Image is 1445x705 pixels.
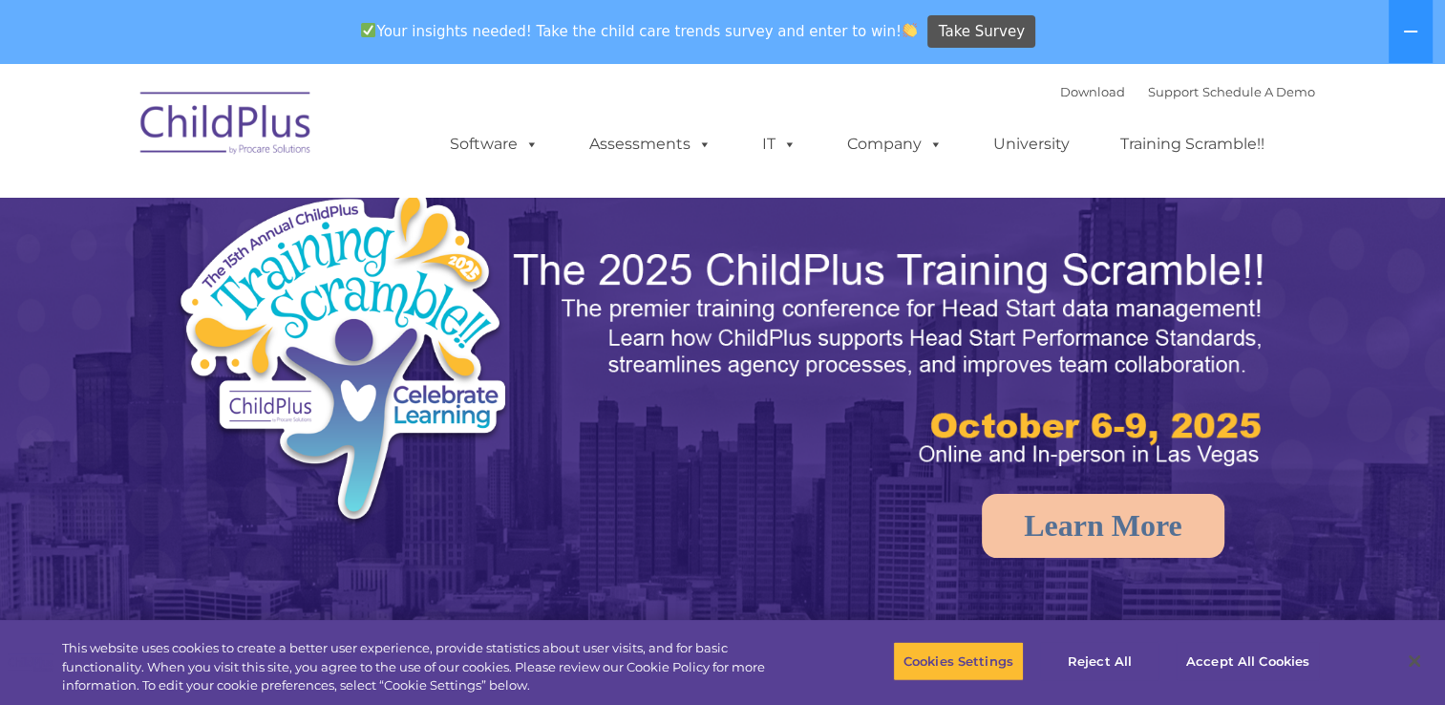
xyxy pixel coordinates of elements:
[431,125,558,163] a: Software
[927,15,1035,49] a: Take Survey
[893,641,1024,681] button: Cookies Settings
[266,204,347,219] span: Phone number
[982,494,1224,558] a: Learn More
[266,126,324,140] span: Last name
[353,12,925,50] span: Your insights needed! Take the child care trends survey and enter to win!
[1176,641,1320,681] button: Accept All Cookies
[974,125,1089,163] a: University
[1040,641,1159,681] button: Reject All
[1060,84,1315,99] font: |
[1393,640,1435,682] button: Close
[743,125,816,163] a: IT
[828,125,962,163] a: Company
[1148,84,1199,99] a: Support
[62,639,795,695] div: This website uses cookies to create a better user experience, provide statistics about user visit...
[131,78,322,174] img: ChildPlus by Procare Solutions
[1202,84,1315,99] a: Schedule A Demo
[570,125,731,163] a: Assessments
[939,15,1025,49] span: Take Survey
[1060,84,1125,99] a: Download
[361,23,375,37] img: ✅
[903,23,917,37] img: 👏
[1101,125,1284,163] a: Training Scramble!!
